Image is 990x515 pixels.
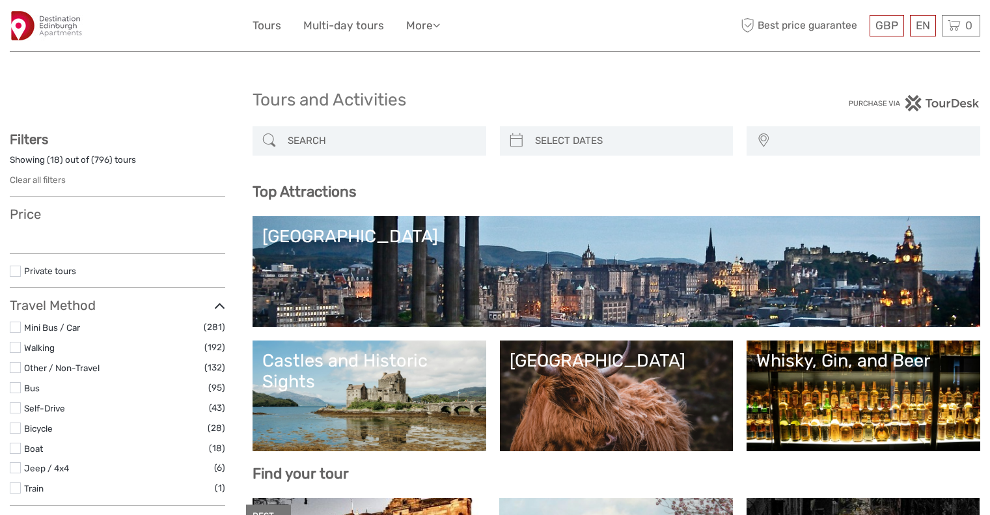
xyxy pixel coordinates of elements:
a: Mini Bus / Car [24,322,80,333]
span: (132) [204,360,225,375]
span: (43) [209,400,225,415]
a: Whisky, Gin, and Beer [756,350,970,441]
span: (6) [214,460,225,475]
input: SEARCH [282,130,480,152]
a: Jeep / 4x4 [24,463,69,473]
span: (281) [204,320,225,335]
span: (192) [204,340,225,355]
a: More [406,16,440,35]
a: Boat [24,443,43,454]
div: [GEOGRAPHIC_DATA] [262,226,970,247]
a: Clear all filters [10,174,66,185]
div: EN [910,15,936,36]
a: [GEOGRAPHIC_DATA] [510,350,724,441]
img: PurchaseViaTourDesk.png [848,95,980,111]
h3: Travel Method [10,298,225,313]
a: Multi-day tours [303,16,384,35]
label: 18 [50,154,60,166]
img: 2975-d8c356c1-1139-4765-9adb-83c46dbfa04d_logo_small.jpg [10,10,84,42]
a: Self-Drive [24,403,65,413]
div: Showing ( ) out of ( ) tours [10,154,225,174]
a: Tours [253,16,281,35]
input: SELECT DATES [530,130,727,152]
a: Private tours [24,266,76,276]
span: (18) [209,441,225,456]
a: [GEOGRAPHIC_DATA] [262,226,970,317]
b: Find your tour [253,465,349,482]
div: [GEOGRAPHIC_DATA] [510,350,724,371]
span: (1) [215,480,225,495]
h3: Price [10,206,225,222]
strong: Filters [10,132,48,147]
a: Train [24,483,44,494]
div: Castles and Historic Sights [262,350,476,393]
a: Other / Non-Travel [24,363,100,373]
b: Top Attractions [253,183,356,201]
a: Walking [24,342,55,353]
a: Bicycle [24,423,53,434]
div: Whisky, Gin, and Beer [756,350,970,371]
a: Castles and Historic Sights [262,350,476,441]
span: (95) [208,380,225,395]
label: 796 [94,154,109,166]
a: Bus [24,383,40,393]
span: 0 [963,19,974,32]
span: (28) [208,421,225,436]
h1: Tours and Activities [253,90,738,111]
span: Best price guarantee [737,15,866,36]
span: GBP [875,19,898,32]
